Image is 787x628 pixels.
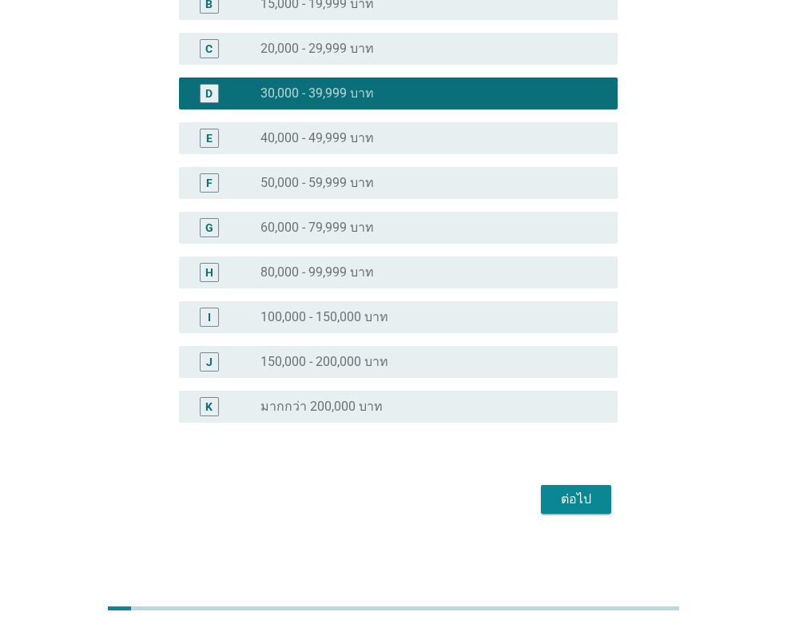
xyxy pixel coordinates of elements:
button: ต่อไป [541,485,611,514]
label: 80,000 - 99,999 บาท [260,264,374,280]
label: 50,000 - 59,999 บาท [260,175,374,191]
div: H [205,264,213,280]
label: มากกว่า 200,000 บาท [260,399,383,415]
div: J [206,353,213,370]
div: D [205,85,213,101]
div: C [205,40,213,57]
label: 30,000 - 39,999 บาท [260,85,374,101]
div: F [206,174,213,191]
label: 20,000 - 29,999 บาท [260,41,374,57]
label: 100,000 - 150,000 บาท [260,309,388,325]
div: G [205,219,213,236]
div: K [205,398,213,415]
label: 40,000 - 49,999 บาท [260,130,374,146]
div: E [206,129,213,146]
div: ต่อไป [554,490,598,509]
label: 60,000 - 79,999 บาท [260,220,374,236]
label: 150,000 - 200,000 บาท [260,354,388,370]
div: I [208,308,211,325]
